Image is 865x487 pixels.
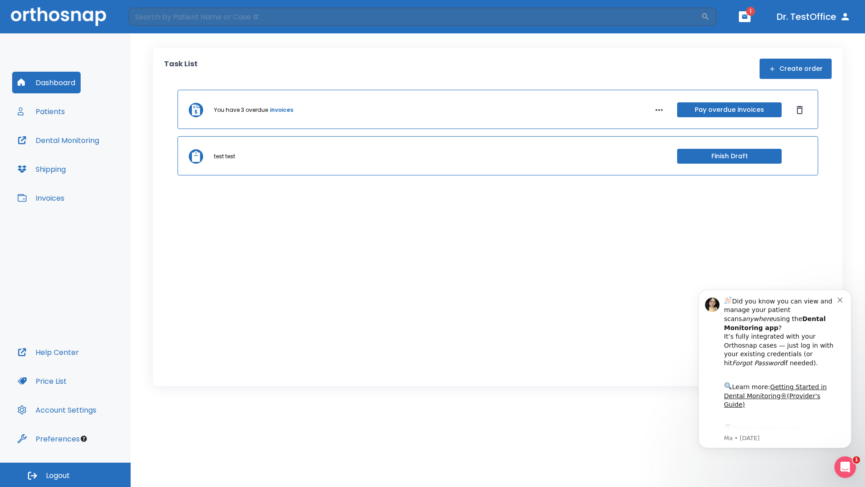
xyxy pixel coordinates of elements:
[270,106,293,114] a: invoices
[214,106,268,114] p: You have 3 overdue
[677,149,782,164] button: Finish Draft
[12,341,84,363] button: Help Center
[12,72,81,93] button: Dashboard
[12,370,72,392] button: Price List
[12,428,85,450] button: Preferences
[834,456,856,478] iframe: Intercom live chat
[46,471,70,481] span: Logout
[760,59,832,79] button: Create order
[12,187,70,209] button: Invoices
[12,101,70,122] button: Patients
[12,158,71,180] button: Shipping
[677,102,782,117] button: Pay overdue invoices
[12,129,105,151] button: Dental Monitoring
[685,278,865,482] iframe: Intercom notifications message
[792,103,807,117] button: Dismiss
[773,9,854,25] button: Dr. TestOffice
[214,152,235,161] p: test test
[12,399,102,421] button: Account Settings
[11,7,106,26] img: Orthosnap
[80,435,88,443] div: Tooltip anchor
[746,7,755,16] span: 1
[853,456,860,464] span: 1
[129,8,701,26] input: Search by Patient Name or Case #
[164,59,198,79] p: Task List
